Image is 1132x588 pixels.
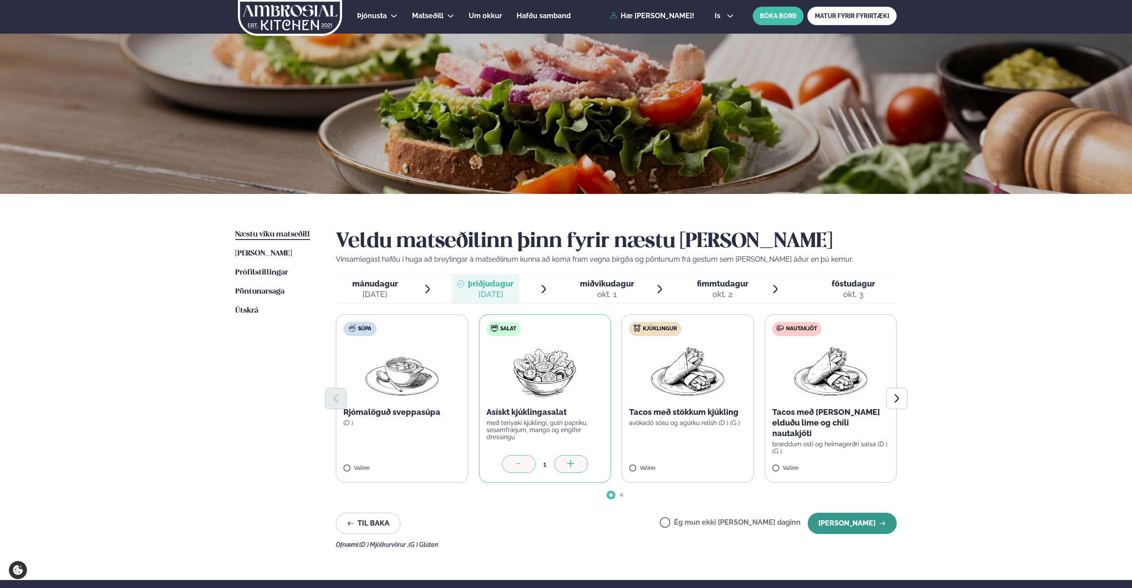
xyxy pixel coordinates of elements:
a: Hafðu samband [517,11,571,21]
a: Um okkur [469,11,502,21]
span: (G ) Glúten [408,541,438,548]
a: Útskrá [235,306,258,316]
span: Pöntunarsaga [235,288,284,295]
p: Asískt kjúklingasalat [486,407,604,418]
p: avókadó sósu og agúrku relish (D ) (G ) [629,419,747,426]
span: Go to slide 2 [620,493,623,497]
button: Previous slide [325,388,346,409]
img: salad.svg [491,325,498,332]
p: Tacos með [PERSON_NAME] elduðu lime og chili nautakjöti [772,407,890,439]
div: okt. 3 [832,289,875,300]
div: 1 [536,459,554,469]
span: Prófílstillingar [235,269,288,276]
span: þriðjudagur [468,279,513,288]
span: Kjúklingur [643,325,677,333]
a: Matseðill [412,11,443,21]
span: Næstu viku matseðill [235,231,310,238]
button: is [708,12,741,19]
p: Tacos með stökkum kjúkling [629,407,747,418]
p: með teriyaki kjúklingi, gulri papriku, sesamfræjum, mangó og engifer dressingu [486,419,604,441]
button: Next slide [886,388,907,409]
p: Rjómalöguð sveppasúpa [343,407,461,418]
a: [PERSON_NAME] [235,248,292,259]
img: Wraps.png [649,343,727,400]
img: chicken.svg [634,325,641,332]
button: [PERSON_NAME] [808,513,897,534]
img: Salad.png [506,343,584,400]
span: Go to slide 1 [609,493,613,497]
div: [DATE] [352,289,398,300]
span: Hafðu samband [517,12,571,20]
span: is [715,12,723,19]
p: (D ) [343,419,461,426]
button: Til baka [336,513,401,534]
img: Soup.png [363,343,441,400]
p: bræddum osti og heimagerðri salsa (D ) (G ) [772,441,890,455]
a: Næstu viku matseðill [235,229,310,240]
span: Útskrá [235,307,258,314]
div: okt. 2 [697,289,748,300]
div: okt. 1 [580,289,634,300]
a: Þjónusta [357,11,387,21]
a: MATUR FYRIR FYRIRTÆKI [807,7,897,25]
span: (D ) Mjólkurvörur , [359,541,408,548]
a: Hæ [PERSON_NAME]! [610,12,694,20]
span: miðvikudagur [580,279,634,288]
span: [PERSON_NAME] [235,250,292,257]
a: Pöntunarsaga [235,286,284,297]
button: BÓKA BORÐ [753,7,804,25]
span: Salat [500,325,516,333]
div: [DATE] [468,289,513,300]
a: Prófílstillingar [235,267,288,278]
span: föstudagur [832,279,875,288]
a: Cookie settings [9,561,27,579]
span: mánudagur [352,279,398,288]
span: fimmtudagur [697,279,748,288]
span: Nautakjöt [786,325,817,333]
div: Ofnæmi: [336,541,897,548]
span: Súpa [358,325,371,333]
img: beef.svg [777,325,784,332]
img: soup.svg [349,325,356,332]
span: Matseðill [412,12,443,20]
h2: Veldu matseðilinn þinn fyrir næstu [PERSON_NAME] [336,229,897,254]
span: Um okkur [469,12,502,20]
img: Wraps.png [792,343,870,400]
span: Þjónusta [357,12,387,20]
p: Vinsamlegast hafðu í huga að breytingar á matseðlinum kunna að koma fram vegna birgða og pöntunum... [336,254,897,265]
